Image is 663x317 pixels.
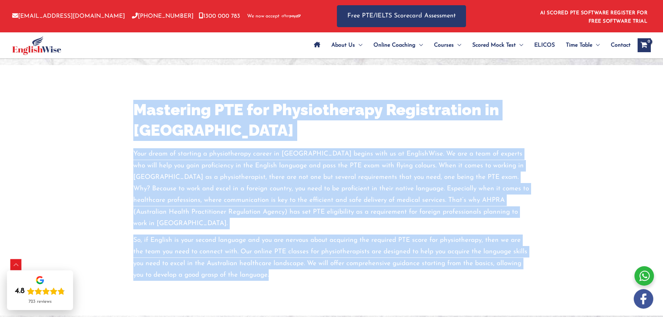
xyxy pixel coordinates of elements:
[326,33,368,57] a: About UsMenu Toggle
[416,33,423,57] span: Menu Toggle
[337,5,466,27] a: Free PTE/IELTS Scorecard Assessment
[308,33,631,57] nav: Site Navigation: Main Menu
[15,286,25,296] div: 4.8
[454,33,461,57] span: Menu Toggle
[29,299,52,304] div: 723 reviews
[534,33,555,57] span: ELICOS
[15,286,65,296] div: Rating: 4.8 out of 5
[638,38,651,52] a: View Shopping Cart, empty
[199,13,240,19] a: 1300 000 783
[634,289,653,309] img: white-facebook.png
[516,33,523,57] span: Menu Toggle
[355,33,362,57] span: Menu Toggle
[282,14,301,18] img: Afterpay-Logo
[428,33,467,57] a: CoursesMenu Toggle
[560,33,605,57] a: Time TableMenu Toggle
[133,100,530,141] h2: Mastering PTE for Physiotherapy Registration in [GEOGRAPHIC_DATA]
[373,33,416,57] span: Online Coaching
[434,33,454,57] span: Courses
[132,13,194,19] a: [PHONE_NUMBER]
[133,148,530,229] p: Your dream of starting a physiotherapy career in [GEOGRAPHIC_DATA] begins with us at EnglishWise....
[540,10,648,24] a: AI SCORED PTE SOFTWARE REGISTER FOR FREE SOFTWARE TRIAL
[467,33,529,57] a: Scored Mock TestMenu Toggle
[611,33,631,57] span: Contact
[536,5,651,27] aside: Header Widget 1
[12,13,125,19] a: [EMAIL_ADDRESS][DOMAIN_NAME]
[605,33,631,57] a: Contact
[368,33,428,57] a: Online CoachingMenu Toggle
[133,235,530,281] p: So, if English is your second language and you are nervous about acquiring the required PTE score...
[566,33,592,57] span: Time Table
[472,33,516,57] span: Scored Mock Test
[331,33,355,57] span: About Us
[529,33,560,57] a: ELICOS
[592,33,600,57] span: Menu Toggle
[12,36,61,55] img: cropped-ew-logo
[247,13,279,20] span: We now accept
